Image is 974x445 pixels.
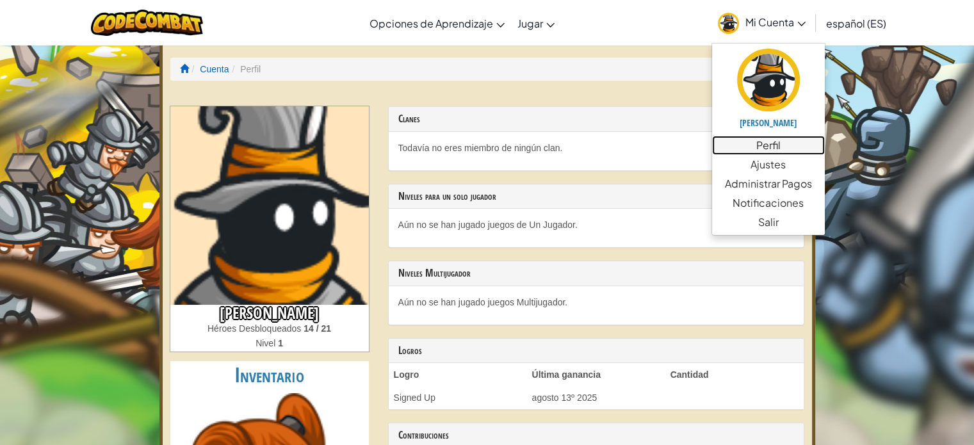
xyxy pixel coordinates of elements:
th: Logro [389,363,527,386]
th: Cantidad [665,363,804,386]
span: Jugar [517,17,543,30]
a: Cuenta [200,64,229,74]
img: avatar [737,49,800,111]
td: Signed Up [389,386,527,409]
h5: [PERSON_NAME] [725,118,812,127]
img: avatar [718,13,739,34]
a: [PERSON_NAME] [712,47,825,136]
a: Perfil [712,136,825,155]
h3: Niveles Multijugador [398,268,794,279]
span: Notificaciones [733,195,804,211]
span: Nivel [256,338,278,348]
a: Salir [712,213,825,232]
a: Opciones de Aprendizaje [363,6,511,40]
strong: 1 [278,338,283,348]
h2: Inventario [170,361,369,390]
h3: Logros [398,345,794,357]
a: Ajustes [712,155,825,174]
span: Mi Cuenta [745,15,806,29]
p: Aún no se han jugado juegos de Un Jugador. [398,218,794,231]
h3: Contribuciones [398,430,794,441]
h3: Niveles para un solo jugador [398,191,794,202]
h3: [PERSON_NAME] [170,305,369,322]
p: Aún no se han jugado juegos Multijugador. [398,296,794,309]
span: Héroes Desbloqueados [207,323,304,334]
img: CodeCombat logo [91,10,203,36]
a: Jugar [511,6,561,40]
span: español (ES) [826,17,886,30]
a: Notificaciones [712,193,825,213]
a: español (ES) [820,6,893,40]
strong: 14 / 21 [304,323,331,334]
a: Mi Cuenta [711,3,812,43]
li: Perfil [229,63,261,76]
h3: Clanes [398,113,794,125]
a: Administrar Pagos [712,174,825,193]
p: Todavía no eres miembro de ningún clan. [398,142,794,154]
td: agosto 13º 2025 [527,386,665,409]
th: Última ganancia [527,363,665,386]
span: Opciones de Aprendizaje [369,17,493,30]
